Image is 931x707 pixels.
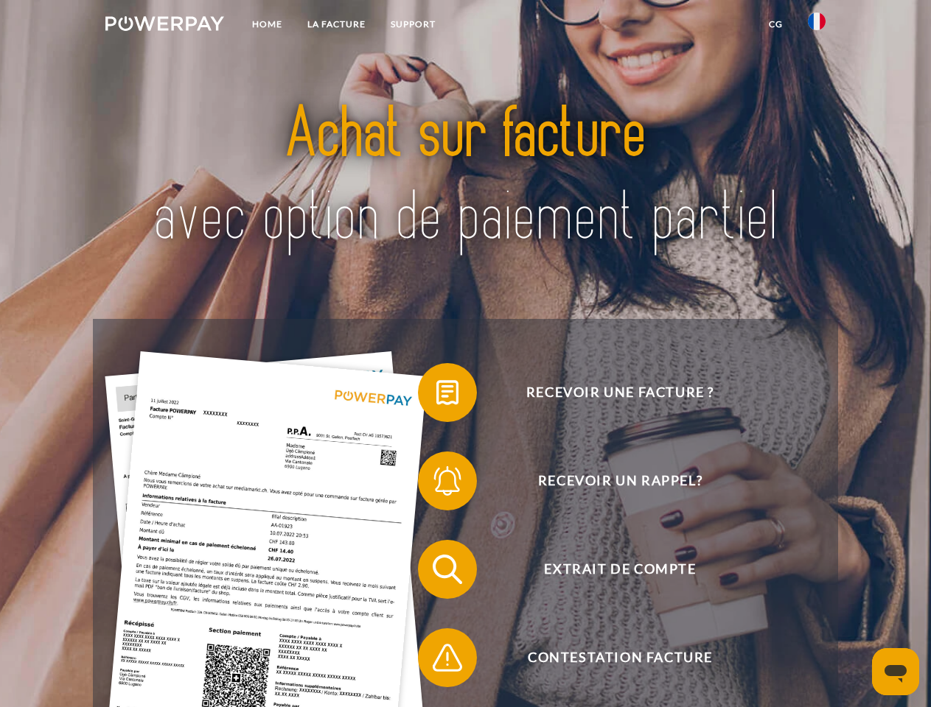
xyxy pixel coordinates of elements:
a: Home [240,11,295,38]
button: Recevoir un rappel? [418,451,801,510]
img: qb_warning.svg [429,639,466,676]
img: title-powerpay_fr.svg [141,71,790,282]
button: Contestation Facture [418,628,801,687]
a: CG [756,11,795,38]
a: LA FACTURE [295,11,378,38]
span: Recevoir une facture ? [439,363,801,422]
img: qb_search.svg [429,551,466,588]
span: Extrait de compte [439,540,801,599]
img: logo-powerpay-white.svg [105,16,224,31]
span: Recevoir un rappel? [439,451,801,510]
button: Extrait de compte [418,540,801,599]
img: fr [808,13,826,30]
img: qb_bill.svg [429,374,466,411]
span: Contestation Facture [439,628,801,687]
iframe: Bouton de lancement de la fenêtre de messagerie [872,648,919,695]
button: Recevoir une facture ? [418,363,801,422]
img: qb_bell.svg [429,462,466,499]
a: Support [378,11,448,38]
